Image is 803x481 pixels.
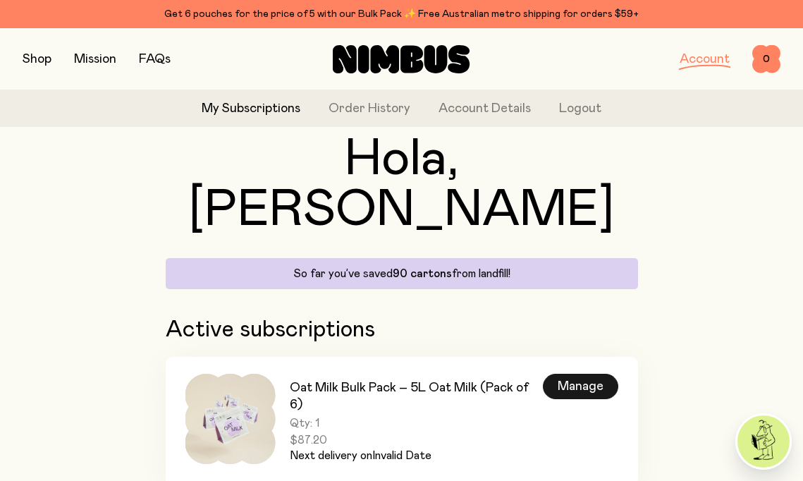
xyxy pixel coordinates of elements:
h3: Oat Milk Bulk Pack – 5L Oat Milk (Pack of 6) [290,379,543,413]
h1: Hola, [PERSON_NAME] [166,134,638,236]
p: Next delivery on [290,447,543,464]
a: FAQs [139,53,171,66]
a: Account [680,53,730,66]
a: My Subscriptions [202,99,300,118]
a: Order History [329,99,410,118]
p: So far you’ve saved from landfill! [174,267,630,281]
span: 90 cartons [393,268,452,279]
a: Mission [74,53,116,66]
span: Invalid Date [372,450,431,461]
button: Logout [559,99,601,118]
span: $87.20 [290,433,543,447]
div: Get 6 pouches for the price of 5 with our Bulk Pack ✨ Free Australian metro shipping for orders $59+ [23,6,780,23]
div: Manage [543,374,618,399]
h2: Active subscriptions [166,317,638,343]
img: agent [737,415,790,468]
a: Account Details [439,99,531,118]
button: 0 [752,45,780,73]
span: Qty: 1 [290,416,543,430]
